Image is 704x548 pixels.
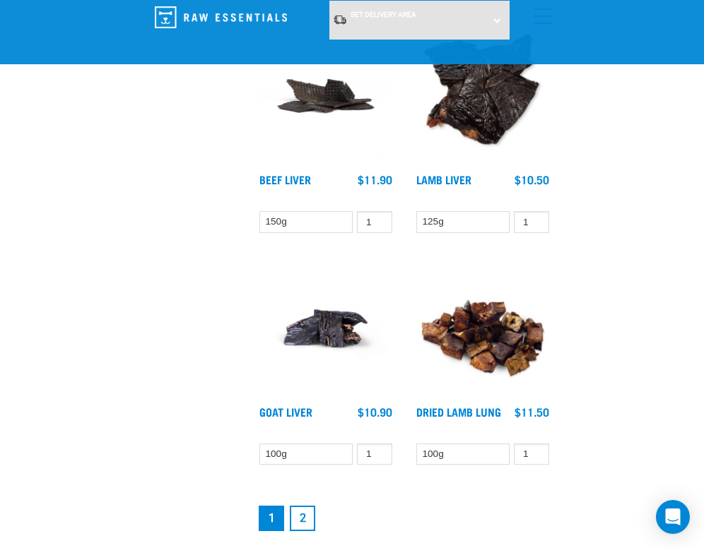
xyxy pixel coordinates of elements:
[259,506,284,531] a: Page 1
[413,26,553,166] img: Beef Liver and Lamb Liver Treats
[256,503,553,534] nav: pagination
[290,506,315,531] a: Goto page 2
[515,173,549,186] div: $10.50
[357,211,392,233] input: 1
[656,500,690,534] div: Open Intercom Messenger
[351,11,416,18] span: Set Delivery Area
[256,258,396,398] img: Goat Liver
[358,173,392,186] div: $11.90
[515,405,549,418] div: $11.50
[256,26,396,166] img: Beef Liver
[413,258,553,398] img: Pile Of Dried Lamb Lungs For Pets
[259,408,312,415] a: Goat Liver
[358,405,392,418] div: $10.90
[357,443,392,465] input: 1
[514,443,549,465] input: 1
[259,176,311,182] a: Beef Liver
[416,408,501,415] a: Dried Lamb Lung
[514,211,549,233] input: 1
[416,176,471,182] a: Lamb Liver
[333,14,347,25] img: van-moving.png
[155,6,287,28] img: Raw Essentials Logo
